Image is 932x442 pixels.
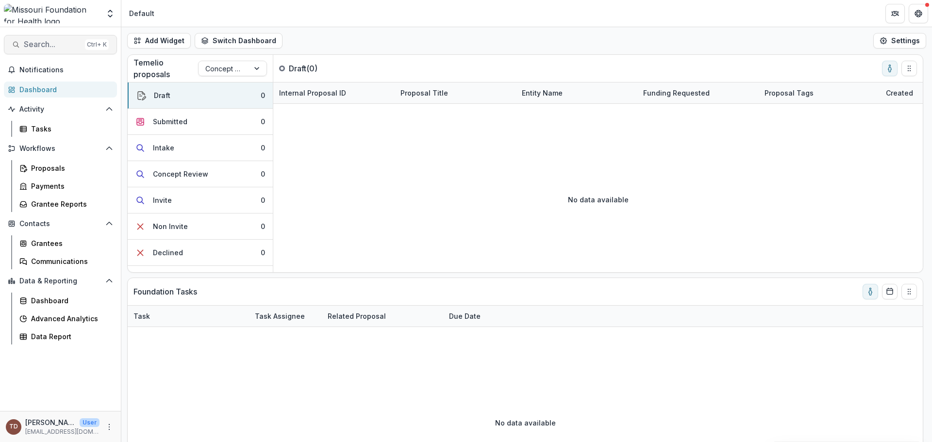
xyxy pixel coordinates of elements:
button: More [103,421,115,433]
div: Tasks [31,124,109,134]
p: No data available [568,195,629,205]
a: Dashboard [4,82,117,98]
div: Grantee Reports [31,199,109,209]
span: Data & Reporting [19,277,101,285]
button: Drag [901,61,917,76]
div: Intake [153,143,174,153]
button: Partners [885,4,905,23]
div: 0 [261,247,265,258]
div: Internal Proposal ID [273,82,395,103]
div: Dashboard [19,84,109,95]
div: Advanced Analytics [31,313,109,324]
button: Draft0 [128,82,273,109]
div: Task [128,306,249,327]
a: Proposals [16,160,117,176]
div: Proposals [31,163,109,173]
div: Related Proposal [322,306,443,327]
button: Settings [873,33,926,49]
button: Non Invite0 [128,213,273,240]
div: Task Assignee [249,306,322,327]
div: Task Assignee [249,311,311,321]
img: Missouri Foundation for Health logo [4,4,100,23]
p: Draft ( 0 ) [289,63,362,74]
button: Submitted0 [128,109,273,135]
div: 0 [261,143,265,153]
div: Non Invite [153,221,188,231]
div: Ctrl + K [85,39,109,50]
nav: breadcrumb [125,6,158,20]
div: Due Date [443,306,516,327]
div: 0 [261,116,265,127]
p: [PERSON_NAME] [25,417,76,427]
button: toggle-assigned-to-me [863,284,878,299]
div: Funding Requested [637,82,759,103]
div: Payments [31,181,109,191]
div: Submitted [153,116,187,127]
button: Intake0 [128,135,273,161]
div: 0 [261,90,265,100]
a: Payments [16,178,117,194]
div: Communications [31,256,109,266]
div: Internal Proposal ID [273,88,352,98]
a: Tasks [16,121,117,137]
button: Calendar [882,284,898,299]
div: Proposal Title [395,82,516,103]
div: 0 [261,169,265,179]
button: Declined0 [128,240,273,266]
div: Funding Requested [637,88,716,98]
button: Open Activity [4,101,117,117]
div: Grantees [31,238,109,248]
button: Drag [901,284,917,299]
button: Notifications [4,62,117,78]
div: Concept Review [153,169,208,179]
div: Invite [153,195,172,205]
div: Declined [153,247,183,258]
span: Contacts [19,220,101,228]
button: Concept Review0 [128,161,273,187]
div: Entity Name [516,82,637,103]
a: Grantees [16,235,117,251]
p: [EMAIL_ADDRESS][DOMAIN_NAME] [25,427,100,436]
p: Foundation Tasks [133,286,197,297]
button: Invite0 [128,187,273,213]
div: Draft [154,90,170,100]
div: Due Date [443,311,486,321]
div: Data Report [31,331,109,342]
span: Workflows [19,145,101,153]
div: Dashboard [31,295,109,306]
a: Advanced Analytics [16,311,117,327]
p: User [80,418,100,427]
div: Proposal Tags [759,82,880,103]
div: Created [880,88,919,98]
div: 0 [261,195,265,205]
button: toggle-assigned-to-me [882,61,898,76]
button: Open entity switcher [103,4,117,23]
div: Entity Name [516,88,568,98]
div: 0 [261,221,265,231]
div: Related Proposal [322,311,392,321]
div: Default [129,8,154,18]
span: Search... [24,40,81,49]
button: Add Widget [127,33,191,49]
button: Open Data & Reporting [4,273,117,289]
a: Communications [16,253,117,269]
p: No data available [495,418,556,428]
p: Temelio proposals [133,57,198,80]
a: Data Report [16,328,117,344]
div: Task [128,311,156,321]
button: Open Workflows [4,141,117,156]
a: Dashboard [16,293,117,309]
span: Activity [19,105,101,114]
button: Open Contacts [4,216,117,231]
div: Ty Dowdy [9,424,18,430]
button: Get Help [909,4,928,23]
